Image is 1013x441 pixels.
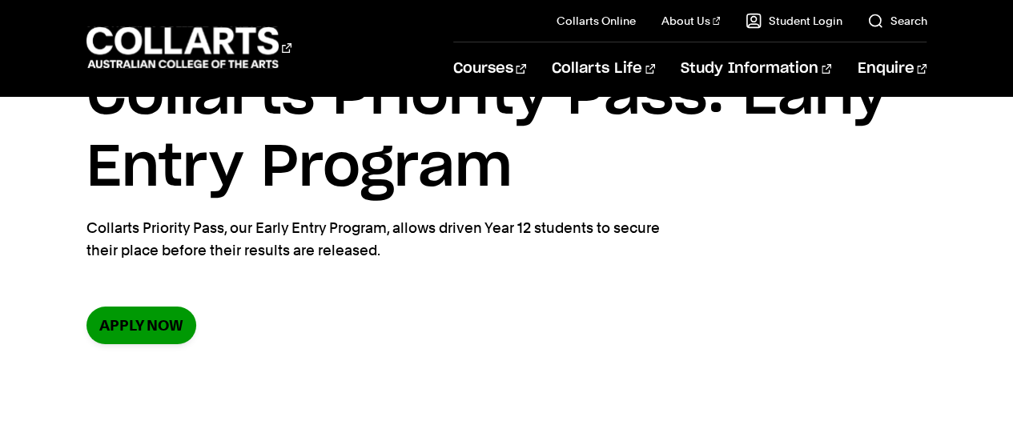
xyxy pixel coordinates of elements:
p: Collarts Priority Pass, our Early Entry Program, allows driven Year 12 students to secure their p... [86,217,671,262]
a: Courses [453,42,526,95]
div: Go to homepage [86,25,291,70]
a: Search [867,13,927,29]
a: About Us [661,13,721,29]
a: Study Information [681,42,831,95]
a: Student Login [746,13,842,29]
a: Enquire [857,42,927,95]
a: Collarts Life [552,42,655,95]
a: Apply now [86,307,196,344]
a: Collarts Online [557,13,636,29]
h1: Collarts Priority Pass: Early Entry Program [86,60,927,204]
